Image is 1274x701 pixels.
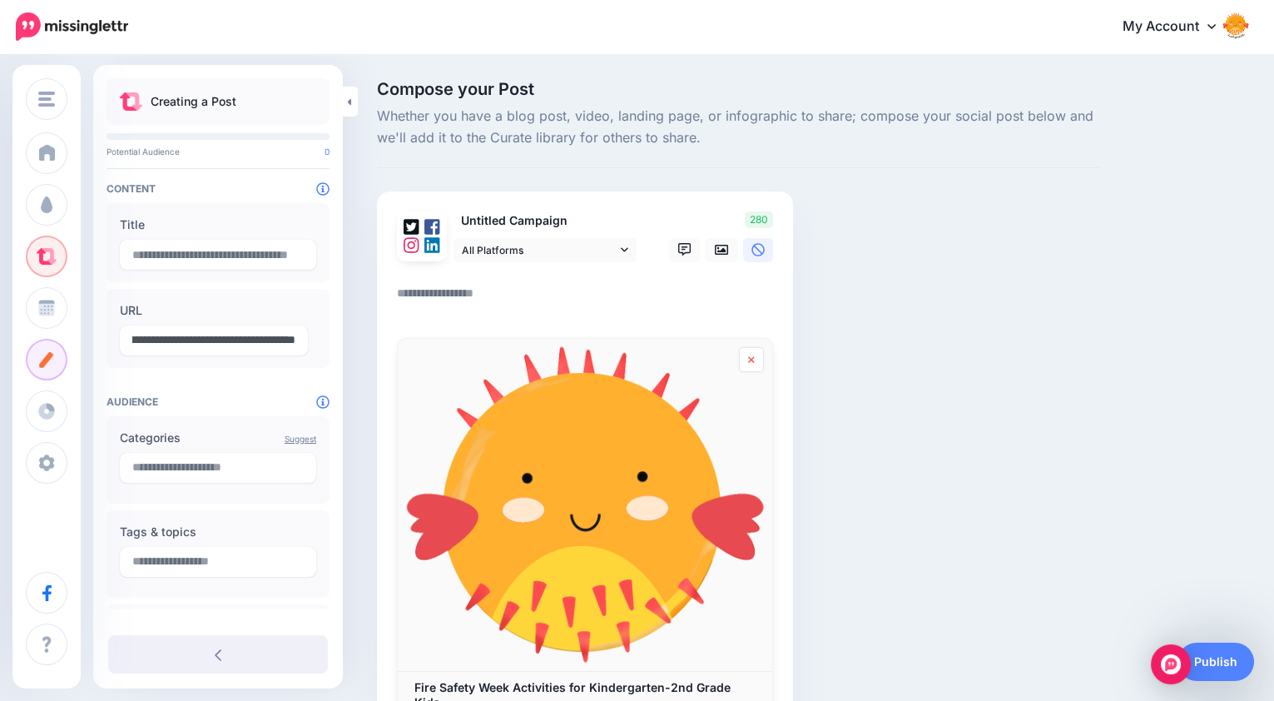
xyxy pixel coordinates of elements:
[745,211,773,228] span: 280
[120,215,316,235] label: Title
[107,147,330,157] p: Potential Audience
[454,238,637,262] a: All Platforms
[325,147,330,157] span: 0
[38,92,55,107] img: menu.png
[377,81,1099,97] span: Compose your Post
[151,92,236,112] p: Creating a Post
[285,434,316,444] a: Suggest
[377,106,1099,149] span: Whether you have a blog post, video, landing page, or infographic to share; compose your social p...
[398,339,772,670] img: Fire Safety Week Activities for Kindergarten-2nd Grade Kids
[107,395,330,408] h4: Audience
[1151,644,1191,684] div: Open Intercom Messenger
[120,522,316,542] label: Tags & topics
[120,92,142,111] img: curate.png
[120,428,316,448] label: Categories
[454,211,638,231] p: Untitled Campaign
[120,301,316,321] label: URL
[1177,643,1254,681] a: Publish
[1106,7,1249,47] a: My Account
[107,182,330,195] h4: Content
[462,241,617,259] span: All Platforms
[16,12,128,41] img: Missinglettr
